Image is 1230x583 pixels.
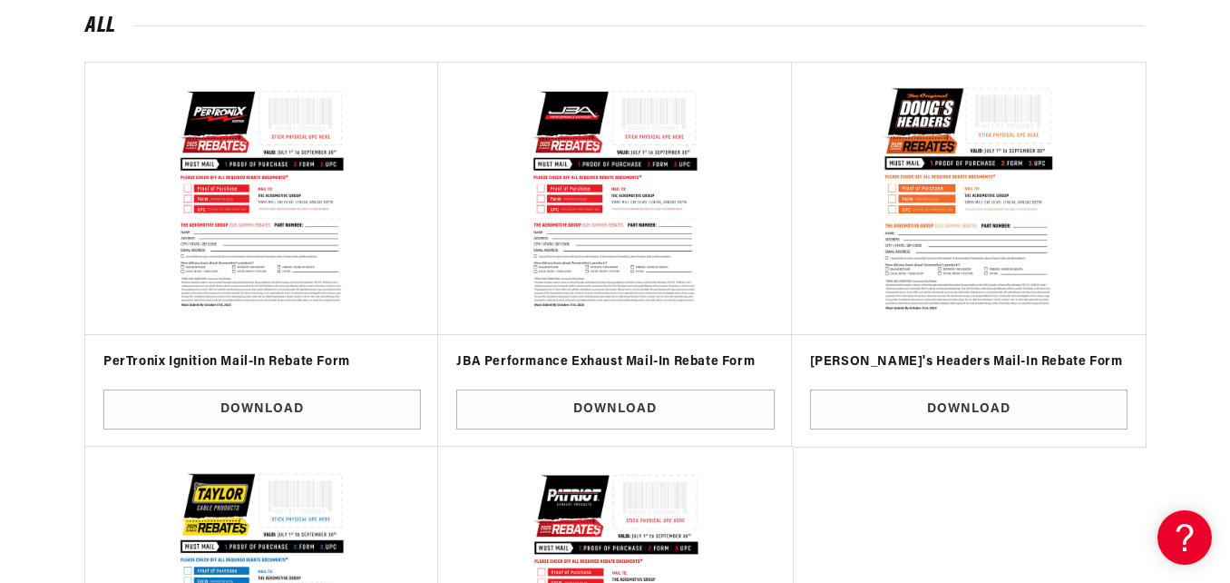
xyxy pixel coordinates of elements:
h3: [PERSON_NAME]'s Headers Mail-In Rebate Form [810,353,1127,371]
a: Download [456,390,774,430]
a: Download [810,390,1127,430]
h2: All [85,17,1145,35]
img: Doug's Headers Mail-In Rebate Form [805,77,1132,320]
img: PerTronix Ignition Mail-In Rebate Form [103,81,421,316]
h3: JBA Performance Exhaust Mail-In Rebate Form [456,353,774,371]
img: JBA Performance Exhaust Mail-In Rebate Form [456,81,774,316]
h3: PerTronix Ignition Mail-In Rebate Form [103,353,421,371]
a: Download [103,390,421,430]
